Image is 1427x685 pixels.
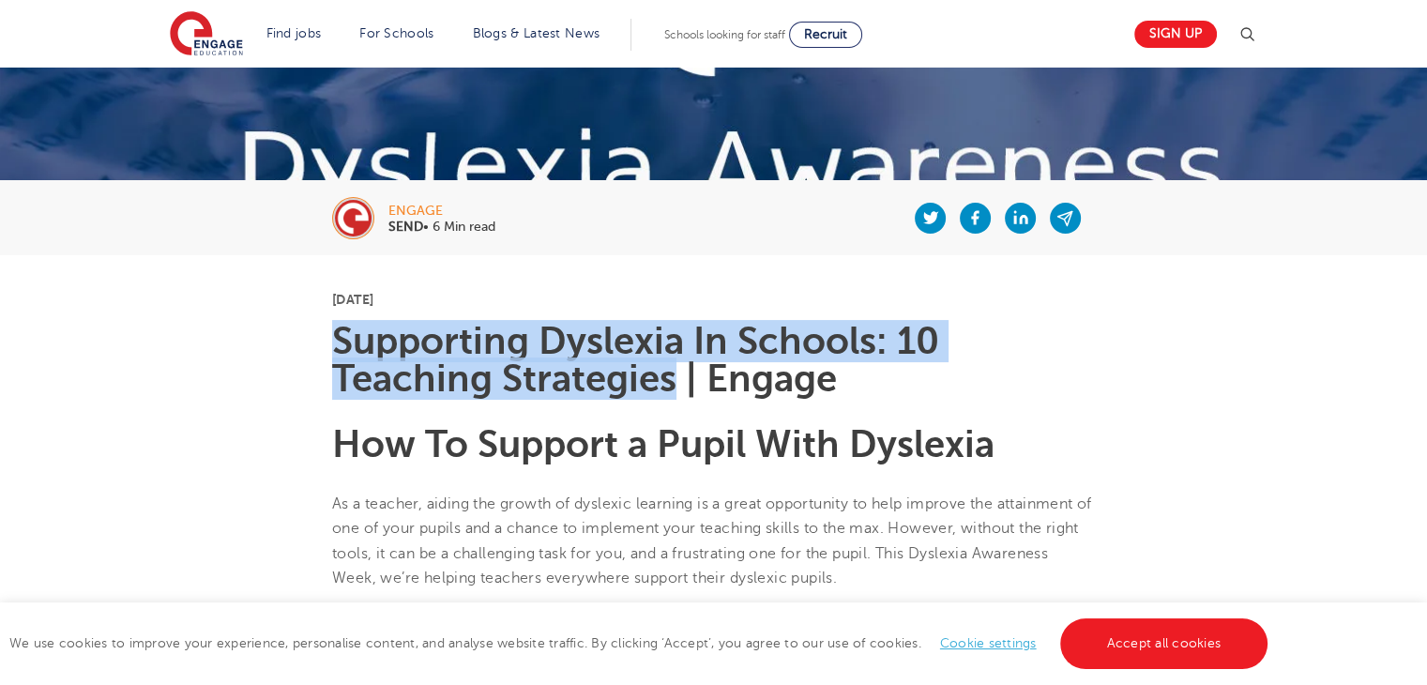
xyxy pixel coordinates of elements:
[359,26,433,40] a: For Schools
[804,27,847,41] span: Recruit
[9,636,1272,650] span: We use cookies to improve your experience, personalise content, and analyse website traffic. By c...
[388,220,423,234] b: SEND
[332,423,994,465] b: How To Support a Pupil With Dyslexia
[664,28,785,41] span: Schools looking for staff
[332,323,1095,398] h1: Supporting Dyslexia In Schools: 10 Teaching Strategies | Engage
[388,221,495,234] p: • 6 Min read
[266,26,322,40] a: Find jobs
[332,495,1092,586] span: As a teacher, aiding the growth of dyslexic learning is a great opportunity to help improve the a...
[388,205,495,218] div: engage
[332,293,1095,306] p: [DATE]
[1134,21,1217,48] a: Sign up
[1060,618,1268,669] a: Accept all cookies
[170,11,243,58] img: Engage Education
[940,636,1037,650] a: Cookie settings
[473,26,600,40] a: Blogs & Latest News
[789,22,862,48] a: Recruit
